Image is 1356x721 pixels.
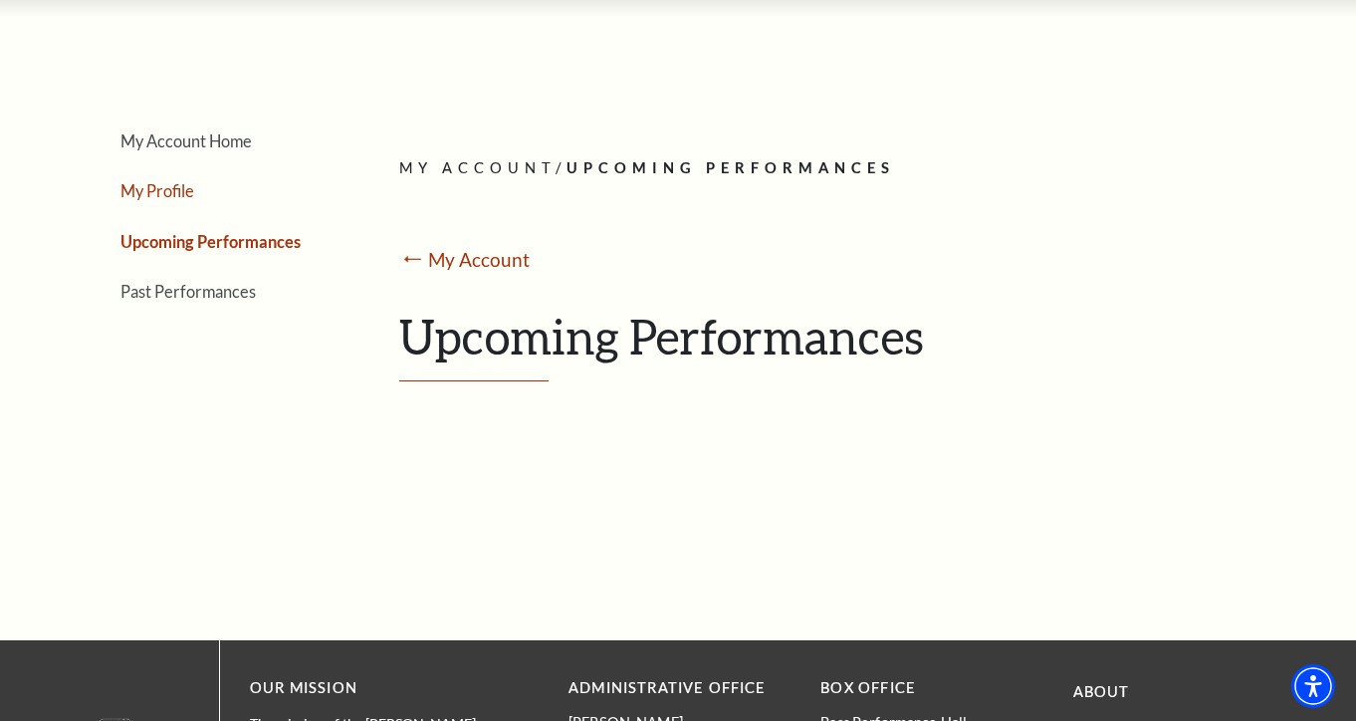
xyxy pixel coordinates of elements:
a: My Account Home [120,131,252,150]
span: Upcoming Performances [566,159,895,176]
p: Administrative Office [568,676,791,701]
a: My Profile [120,181,194,200]
span: My Account [399,159,556,176]
p: / [399,156,1280,181]
a: Past Performances [120,282,256,301]
mark: ⭠ [399,246,426,275]
a: About [1073,683,1130,700]
a: My Account [428,248,530,271]
p: BOX OFFICE [820,676,1042,701]
div: Accessibility Menu [1291,664,1335,708]
p: OUR MISSION [250,676,499,701]
h1: Upcoming Performances [399,308,1280,381]
a: Upcoming Performances [120,232,301,251]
